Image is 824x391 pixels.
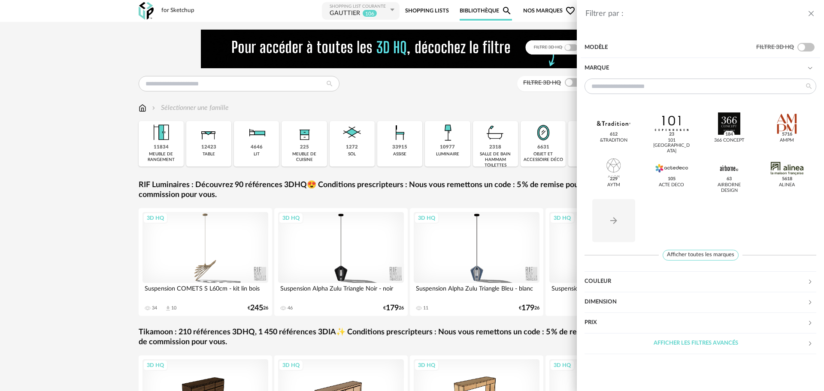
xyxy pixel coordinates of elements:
div: Dimension [585,292,816,313]
div: Marque [585,79,816,272]
div: &tradition [600,138,627,143]
span: Arrow Right icon [609,218,619,223]
div: Airborne Design [711,182,748,194]
span: Afficher toutes les marques [663,250,739,261]
span: 63 [725,176,733,183]
div: Alinea [779,182,795,188]
div: Couleur [585,272,816,292]
button: close drawer [807,9,815,20]
div: Modèle [585,37,756,58]
div: AYTM [607,182,620,188]
span: 184 [724,131,735,138]
div: 366 Concept [714,138,744,143]
span: 23 [667,131,676,138]
div: Filtrer par : [585,9,807,19]
div: Acte DECO [659,182,684,188]
span: 105 [666,176,677,183]
div: AMPM [780,138,794,143]
div: 101 [GEOGRAPHIC_DATA] [653,138,690,155]
div: Couleur [585,271,807,292]
div: Dimension [585,292,807,312]
div: Marque [585,58,807,79]
div: Marque [585,58,816,79]
div: Afficher les filtres avancés [585,333,807,354]
div: Prix [585,312,807,333]
span: 612 [609,131,619,138]
div: Prix [585,313,816,333]
span: Filtre 3D HQ [756,44,794,50]
span: 229 [609,176,619,183]
div: Afficher les filtres avancés [585,333,816,354]
span: 5716 [780,131,794,138]
button: Arrow Right icon [592,199,635,242]
span: 5618 [780,176,794,183]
